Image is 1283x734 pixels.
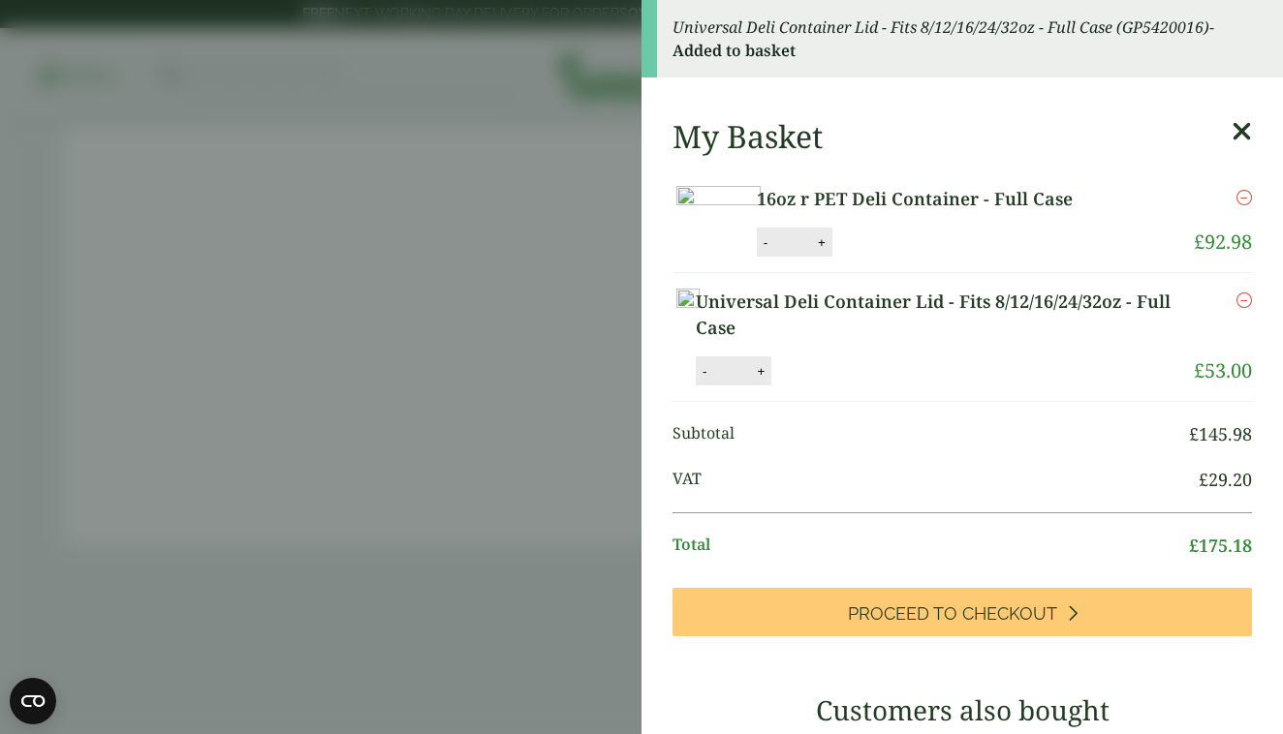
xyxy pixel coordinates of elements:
[673,694,1252,727] h3: Customers also bought
[673,421,1189,447] span: Subtotal
[696,289,1194,341] a: Universal Deli Container Lid - Fits 8/12/16/24/32oz - Full Case
[1194,357,1252,383] bdi: 53.00
[1194,357,1205,383] span: £
[673,588,1252,636] a: Proceed to Checkout
[10,678,56,724] button: Open CMP widget
[758,234,773,251] button: -
[1189,534,1252,557] bdi: 175.18
[1194,229,1252,255] bdi: 92.98
[673,16,1209,38] em: Universal Deli Container Lid - Fits 8/12/16/24/32oz - Full Case (GP5420016)
[1199,468,1252,491] bdi: 29.20
[697,363,712,380] button: -
[1199,468,1208,491] span: £
[1189,422,1252,445] bdi: 145.98
[1194,229,1205,255] span: £
[673,467,1199,493] span: VAT
[812,234,831,251] button: +
[1236,289,1252,312] a: Remove this item
[751,363,770,380] button: +
[848,603,1057,625] span: Proceed to Checkout
[1236,186,1252,209] a: Remove this item
[1189,422,1199,445] span: £
[1189,534,1199,557] span: £
[673,118,823,155] h2: My Basket
[673,40,796,61] strong: Added to basket
[673,533,1189,559] span: Total
[757,186,1134,212] a: 16oz r PET Deli Container - Full Case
